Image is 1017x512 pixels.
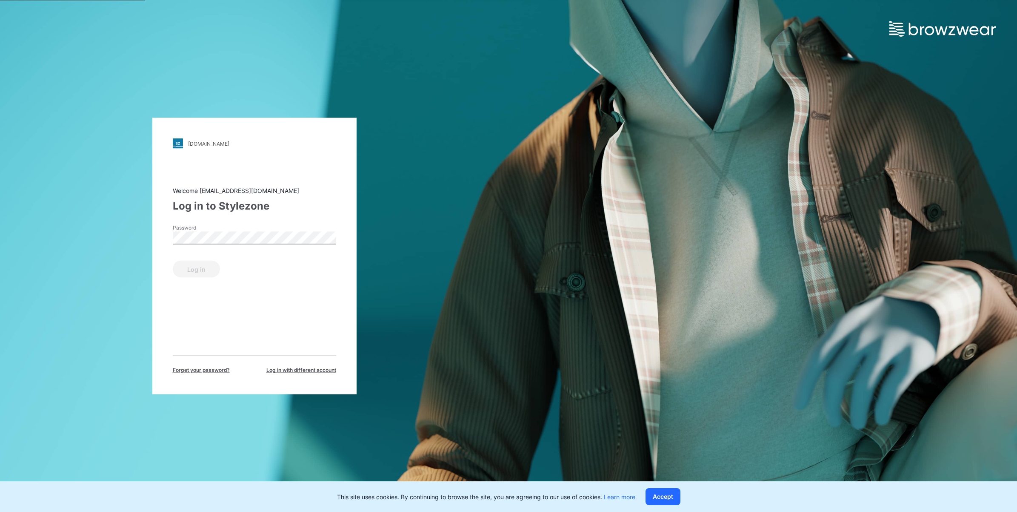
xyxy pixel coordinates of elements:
[646,488,680,505] button: Accept
[173,366,230,374] span: Forget your password?
[173,224,232,232] label: Password
[266,366,336,374] span: Log in with different account
[889,21,996,37] img: browzwear-logo.e42bd6dac1945053ebaf764b6aa21510.svg
[173,138,183,149] img: stylezone-logo.562084cfcfab977791bfbf7441f1a819.svg
[188,140,229,147] div: [DOMAIN_NAME]
[604,493,635,500] a: Learn more
[173,186,336,195] div: Welcome [EMAIL_ADDRESS][DOMAIN_NAME]
[173,198,336,214] div: Log in to Stylezone
[173,138,336,149] a: [DOMAIN_NAME]
[337,492,635,501] p: This site uses cookies. By continuing to browse the site, you are agreeing to our use of cookies.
